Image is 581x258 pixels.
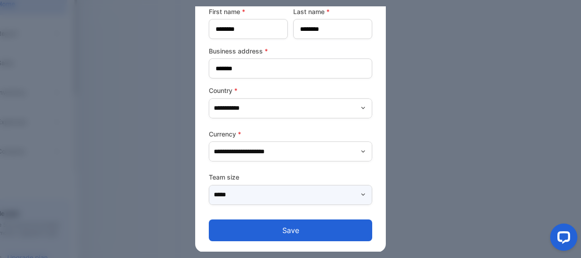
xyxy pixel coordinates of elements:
label: First name [209,7,288,16]
iframe: LiveChat chat widget [543,220,581,258]
label: Team size [209,172,372,182]
label: Last name [293,7,372,16]
button: Save [209,219,372,241]
label: Currency [209,129,372,139]
label: Country [209,86,372,95]
label: Business address [209,46,372,56]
